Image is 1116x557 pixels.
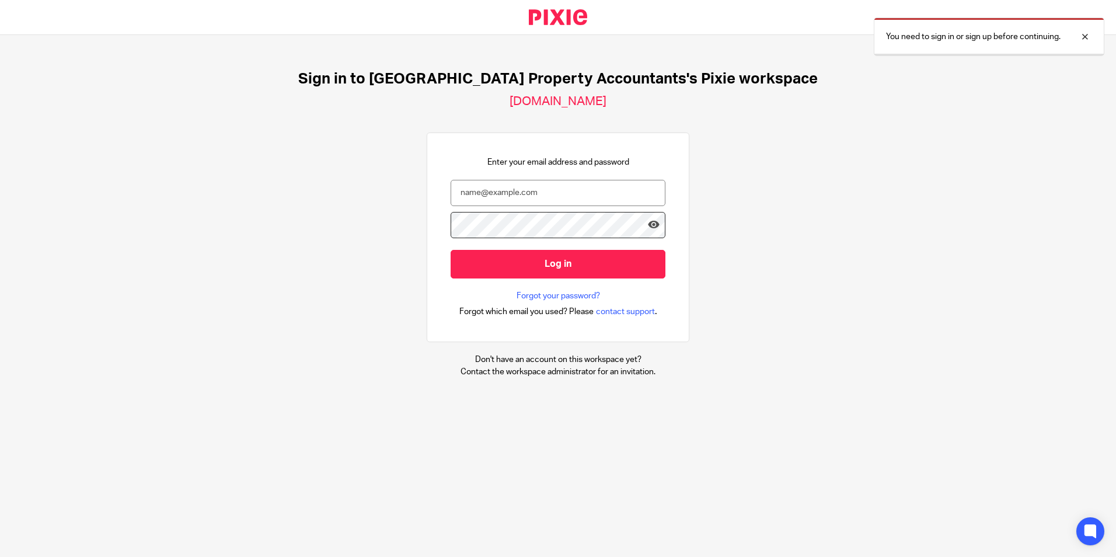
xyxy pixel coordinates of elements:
p: You need to sign in or sign up before continuing. [886,31,1061,43]
input: Log in [451,250,665,278]
div: . [459,305,657,318]
a: Forgot your password? [517,290,600,302]
p: Enter your email address and password [487,156,629,168]
span: contact support [596,306,655,318]
input: name@example.com [451,180,665,206]
h2: [DOMAIN_NAME] [510,94,606,109]
h1: Sign in to [GEOGRAPHIC_DATA] Property Accountants's Pixie workspace [298,70,818,88]
span: Forgot which email you used? Please [459,306,594,318]
p: Don't have an account on this workspace yet? [461,354,655,365]
p: Contact the workspace administrator for an invitation. [461,366,655,378]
